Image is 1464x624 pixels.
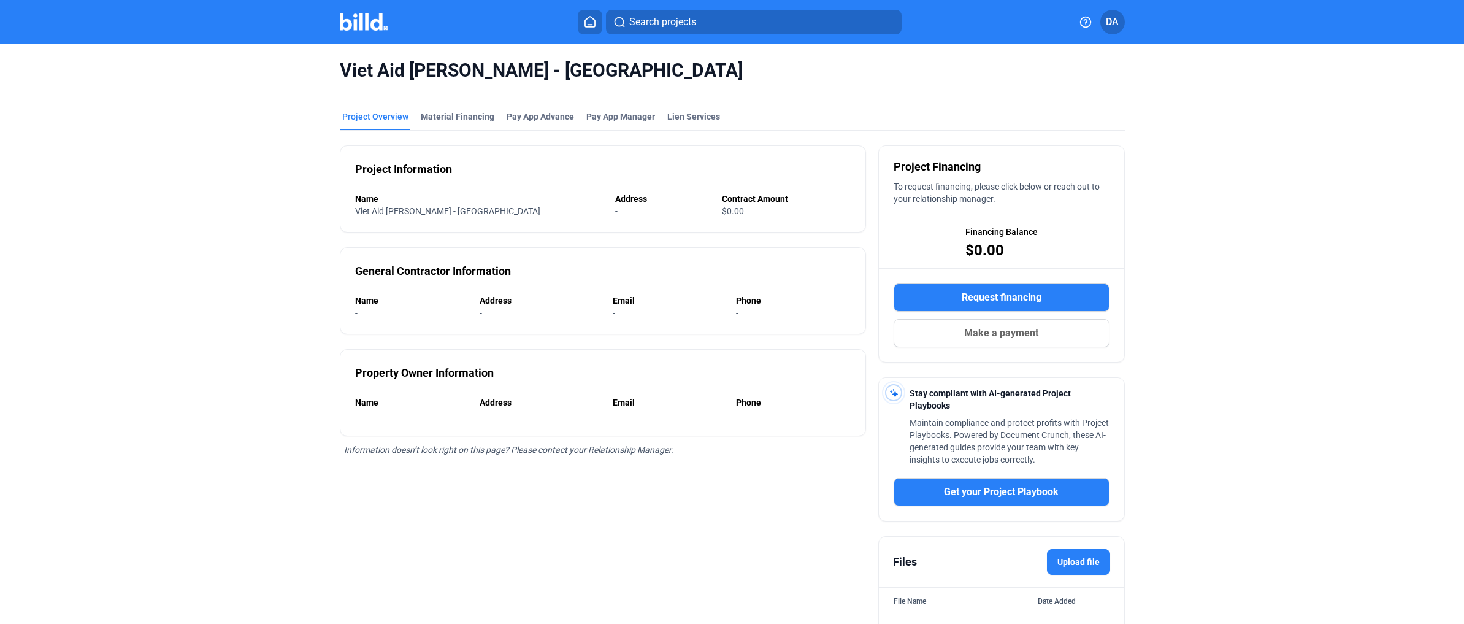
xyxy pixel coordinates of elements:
[893,553,917,571] div: Files
[894,283,1109,312] button: Request financing
[894,182,1100,204] span: To request financing, please click below or reach out to your relationship manager.
[342,110,408,123] div: Project Overview
[964,326,1038,341] span: Make a payment
[355,263,511,280] div: General Contractor Information
[736,396,850,409] div: Phone
[910,388,1071,410] span: Stay compliant with AI-generated Project Playbooks
[894,158,981,175] span: Project Financing
[340,13,388,31] img: Billd Company Logo
[507,110,574,123] div: Pay App Advance
[355,396,467,409] div: Name
[344,445,673,455] span: Information doesn’t look right on this page? Please contact your Relationship Manager.
[944,485,1059,499] span: Get your Project Playbook
[722,193,851,205] div: Contract Amount
[894,595,926,607] div: File Name
[629,15,696,29] span: Search projects
[355,308,358,318] span: -
[480,295,600,307] div: Address
[480,410,482,420] span: -
[615,193,710,205] div: Address
[736,295,850,307] div: Phone
[962,290,1041,305] span: Request financing
[606,10,902,34] button: Search projects
[1106,15,1119,29] span: DA
[722,206,744,216] span: $0.00
[480,396,600,409] div: Address
[355,410,358,420] span: -
[910,418,1109,464] span: Maintain compliance and protect profits with Project Playbooks. Powered by Document Crunch, these...
[355,364,494,382] div: Property Owner Information
[615,206,618,216] span: -
[355,161,452,178] div: Project Information
[1047,549,1110,575] label: Upload file
[736,410,738,420] span: -
[894,478,1109,506] button: Get your Project Playbook
[965,226,1038,238] span: Financing Balance
[894,319,1109,347] button: Make a payment
[965,241,1004,260] span: $0.00
[613,308,615,318] span: -
[613,410,615,420] span: -
[355,206,540,216] span: Viet Aid [PERSON_NAME] - [GEOGRAPHIC_DATA]
[1100,10,1125,34] button: DA
[613,295,724,307] div: Email
[1038,595,1109,607] div: Date Added
[736,308,738,318] span: -
[667,110,720,123] div: Lien Services
[355,295,467,307] div: Name
[340,59,1125,82] span: Viet Aid [PERSON_NAME] - [GEOGRAPHIC_DATA]
[421,110,494,123] div: Material Financing
[480,308,482,318] span: -
[586,110,655,123] span: Pay App Manager
[355,193,603,205] div: Name
[613,396,724,409] div: Email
